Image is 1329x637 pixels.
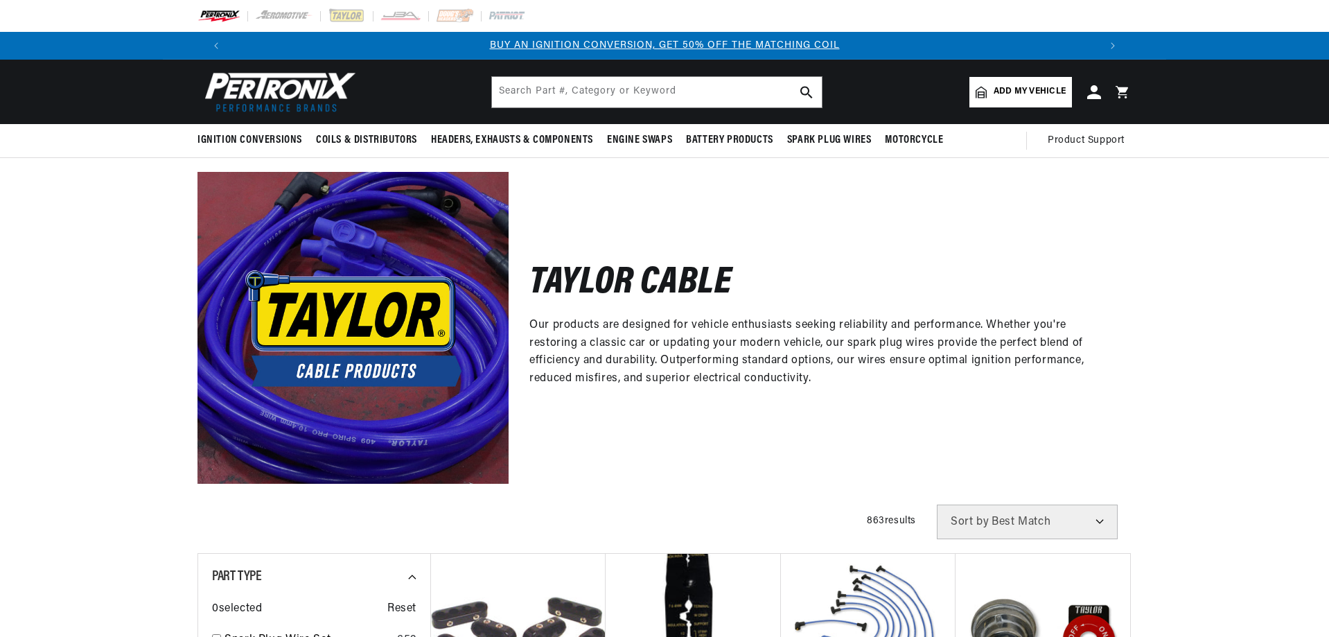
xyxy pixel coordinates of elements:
[316,133,417,148] span: Coils & Distributors
[679,124,780,157] summary: Battery Products
[492,77,822,107] input: Search Part #, Category or Keyword
[1048,133,1125,148] span: Product Support
[309,124,424,157] summary: Coils & Distributors
[791,77,822,107] button: search button
[780,124,879,157] summary: Spark Plug Wires
[787,133,872,148] span: Spark Plug Wires
[937,505,1118,539] select: Sort by
[1048,124,1132,157] summary: Product Support
[885,133,943,148] span: Motorcycle
[230,38,1099,53] div: Announcement
[431,133,593,148] span: Headers, Exhausts & Components
[867,516,916,526] span: 863 results
[951,516,989,527] span: Sort by
[387,600,416,618] span: Reset
[686,133,773,148] span: Battery Products
[197,68,357,116] img: Pertronix
[197,124,309,157] summary: Ignition Conversions
[197,172,509,483] img: Taylor Cable
[424,124,600,157] summary: Headers, Exhausts & Components
[969,77,1072,107] a: Add my vehicle
[202,32,230,60] button: Translation missing: en.sections.announcements.previous_announcement
[878,124,950,157] summary: Motorcycle
[197,133,302,148] span: Ignition Conversions
[490,40,840,51] a: BUY AN IGNITION CONVERSION, GET 50% OFF THE MATCHING COIL
[212,600,262,618] span: 0 selected
[994,85,1066,98] span: Add my vehicle
[163,32,1166,60] slideshow-component: Translation missing: en.sections.announcements.announcement_bar
[1099,32,1127,60] button: Translation missing: en.sections.announcements.next_announcement
[529,317,1111,387] p: Our products are designed for vehicle enthusiasts seeking reliability and performance. Whether yo...
[230,38,1099,53] div: 1 of 3
[212,570,261,584] span: Part Type
[529,268,732,300] h2: Taylor Cable
[600,124,679,157] summary: Engine Swaps
[607,133,672,148] span: Engine Swaps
